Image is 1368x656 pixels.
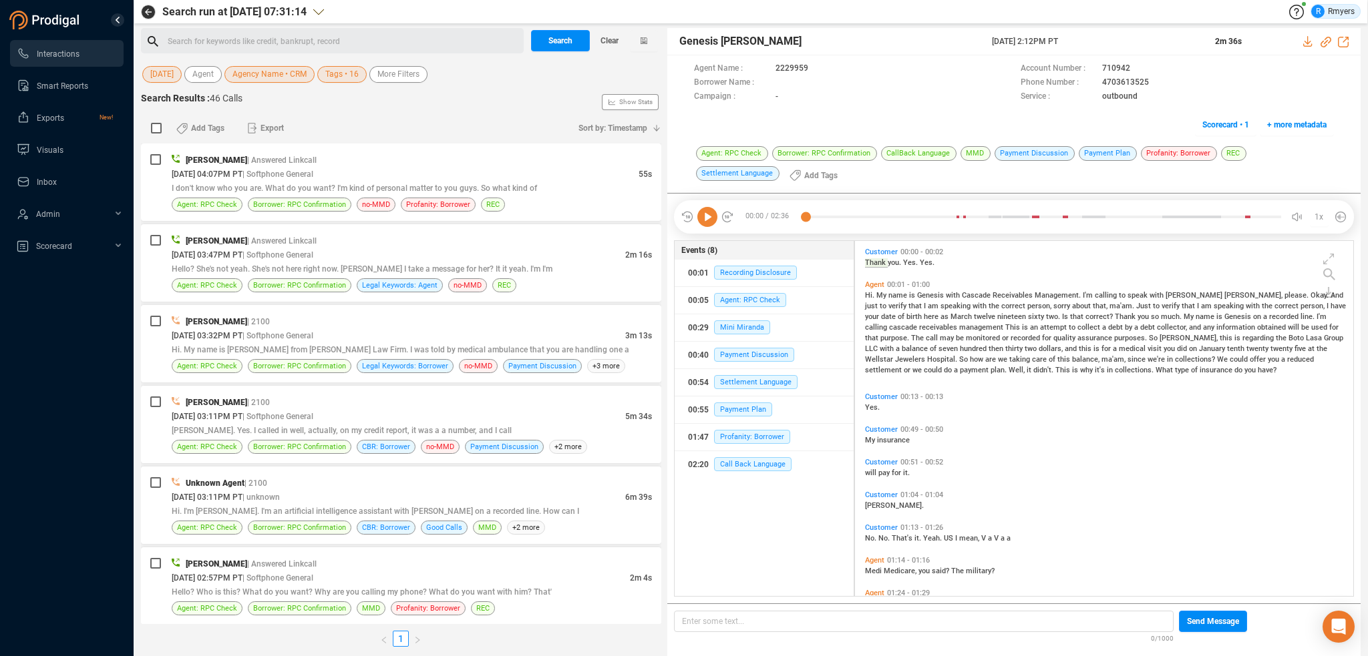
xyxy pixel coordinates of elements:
span: with [1246,302,1262,310]
span: is [1216,312,1224,321]
span: speak [1128,291,1150,300]
span: to [880,302,888,310]
button: [DATE] [142,66,182,83]
span: Jewelers [895,355,927,364]
button: Agent [184,66,222,83]
span: to [1153,302,1162,310]
span: calling [1095,291,1119,300]
span: Borrower: RPC Confirmation [253,198,346,211]
span: have [1331,302,1346,310]
span: This [1055,366,1072,374]
span: have? [1258,366,1276,374]
span: a [1134,323,1140,332]
span: Genesis [1224,312,1253,321]
span: speaking [1214,302,1246,310]
span: We [1217,355,1230,364]
span: Interactions [37,49,79,59]
span: no-MMD [454,279,482,292]
span: balance [902,344,930,353]
span: your [865,312,881,321]
span: it's [1095,366,1107,374]
span: Scorecard [36,242,72,251]
span: Add Tags [804,165,838,186]
span: sixty [1028,312,1046,321]
span: collections. [1115,366,1156,374]
span: name [888,291,909,300]
button: Scorecard • 1 [1195,114,1256,135]
span: hundred [960,344,989,353]
span: information [1216,323,1257,332]
span: for [1329,323,1339,332]
a: Smart Reports [17,72,113,99]
span: name [1196,312,1216,321]
span: 3m 13s [625,331,652,340]
span: thirty [1005,344,1025,353]
span: about [1072,302,1093,310]
span: two [1025,344,1039,353]
span: verify [1162,302,1182,310]
li: Smart Reports [10,72,124,99]
span: And [1331,291,1343,300]
span: The [911,334,926,342]
span: I'm [1083,291,1095,300]
span: we [912,366,924,374]
button: 00:01Recording Disclosure [675,260,854,286]
span: tenth [1227,344,1246,353]
div: grid [862,244,1353,595]
span: | Softphone General [242,331,313,340]
span: REC [486,198,500,211]
span: Boto [1289,334,1306,342]
span: [DATE] 04:07PM PT [172,170,242,179]
span: calling [865,323,889,332]
span: purpose. [880,334,911,342]
span: a [1281,355,1287,364]
span: Admin [36,210,60,219]
span: Is [1062,312,1070,321]
span: Exports [37,113,64,123]
span: sorry [1053,302,1072,310]
span: Borrower: RPC Confirmation [253,360,346,372]
span: twelve [974,312,997,321]
span: Hospital. [927,355,959,364]
span: ma'am. [1109,302,1136,310]
span: call [926,334,940,342]
span: an [1030,323,1040,332]
span: [PERSON_NAME] [186,236,247,246]
span: [PERSON_NAME], [1224,291,1285,300]
span: [PERSON_NAME] [186,155,247,165]
li: Interactions [10,40,124,67]
span: care [1032,355,1049,364]
span: Well, [1009,366,1027,374]
a: Inbox [17,168,113,195]
span: Lasa [1306,334,1324,342]
span: purposes. [1114,334,1149,342]
span: be [956,334,966,342]
span: Yes. [903,258,920,267]
span: 55s [639,170,652,179]
span: 2m 16s [625,250,652,260]
span: plan. [991,366,1009,374]
span: seven [938,344,960,353]
span: a [1102,323,1108,332]
span: you. [888,258,903,267]
span: for [1101,344,1113,353]
span: March [951,312,974,321]
span: | Answered Linkcall [247,236,317,246]
span: that [865,334,880,342]
span: didn't. [1033,366,1055,374]
li: Inbox [10,168,124,195]
span: More Filters [377,66,419,83]
span: attempt [1040,323,1069,332]
span: is [909,291,917,300]
span: twenty [1246,344,1270,353]
img: prodigal-logo [9,11,83,29]
button: 1x [1310,208,1329,226]
span: and [1065,344,1079,353]
span: recorded [1011,334,1042,342]
span: correct? [1085,312,1115,321]
span: since [1128,355,1148,364]
span: Agent: RPC Check [177,279,237,292]
span: collector, [1157,323,1189,332]
span: | 2100 [247,317,270,326]
span: [DATE] 03:47PM PT [172,250,242,260]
